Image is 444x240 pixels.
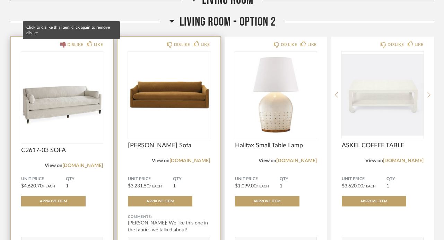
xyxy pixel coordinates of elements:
img: undefined [235,52,317,138]
span: QTY [66,176,103,182]
span: / Each [43,185,55,188]
span: QTY [173,176,210,182]
img: undefined [128,52,210,138]
span: 1 [173,184,176,188]
span: 1 [66,184,69,188]
span: Approve Item [147,200,174,203]
div: DISLIKE [174,41,190,48]
span: View on [152,158,169,163]
span: $3,620.00 [342,184,363,188]
span: Unit Price [128,176,173,182]
button: Approve Item [235,196,299,206]
button: Approve Item [128,196,192,206]
img: undefined [342,52,424,138]
div: 0 [21,52,103,138]
div: Comments: [128,213,210,220]
div: LIKE [201,41,210,48]
a: [DOMAIN_NAME] [276,158,317,163]
span: 1 [386,184,389,188]
span: [PERSON_NAME] Sofa [128,142,210,149]
div: DISLIKE [67,41,84,48]
img: undefined [21,52,103,138]
span: Approve Item [40,200,67,203]
span: Approve Item [254,200,281,203]
span: View on [259,158,276,163]
div: LIKE [307,41,316,48]
span: $1,099.00 [235,184,256,188]
span: Unit Price [235,176,280,182]
a: [DOMAIN_NAME] [383,158,424,163]
button: Approve Item [21,196,86,206]
span: View on [45,163,62,168]
div: DISLIKE [388,41,404,48]
span: View on [365,158,383,163]
div: DISLIKE [281,41,297,48]
span: Living Room - Option 2 [180,15,276,29]
span: ASKEL COFFEE TABLE [342,142,424,149]
span: QTY [280,176,317,182]
span: C2617-03 SOFA [21,147,103,154]
span: / Each [256,185,269,188]
span: Unit Price [342,176,386,182]
span: $3,231.50 [128,184,149,188]
div: LIKE [415,41,424,48]
span: Approve Item [360,200,388,203]
span: Halifax Small Table Lamp [235,142,317,149]
span: QTY [386,176,424,182]
button: Approve Item [342,196,406,206]
span: / Each [149,185,162,188]
span: $4,620.70 [21,184,43,188]
div: [PERSON_NAME]: We like this one in the fabrics we talked about! [128,220,210,233]
span: / Each [363,185,376,188]
span: Unit Price [21,176,66,182]
a: [DOMAIN_NAME] [169,158,210,163]
a: [DOMAIN_NAME] [62,163,103,168]
span: 1 [280,184,282,188]
div: LIKE [94,41,103,48]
